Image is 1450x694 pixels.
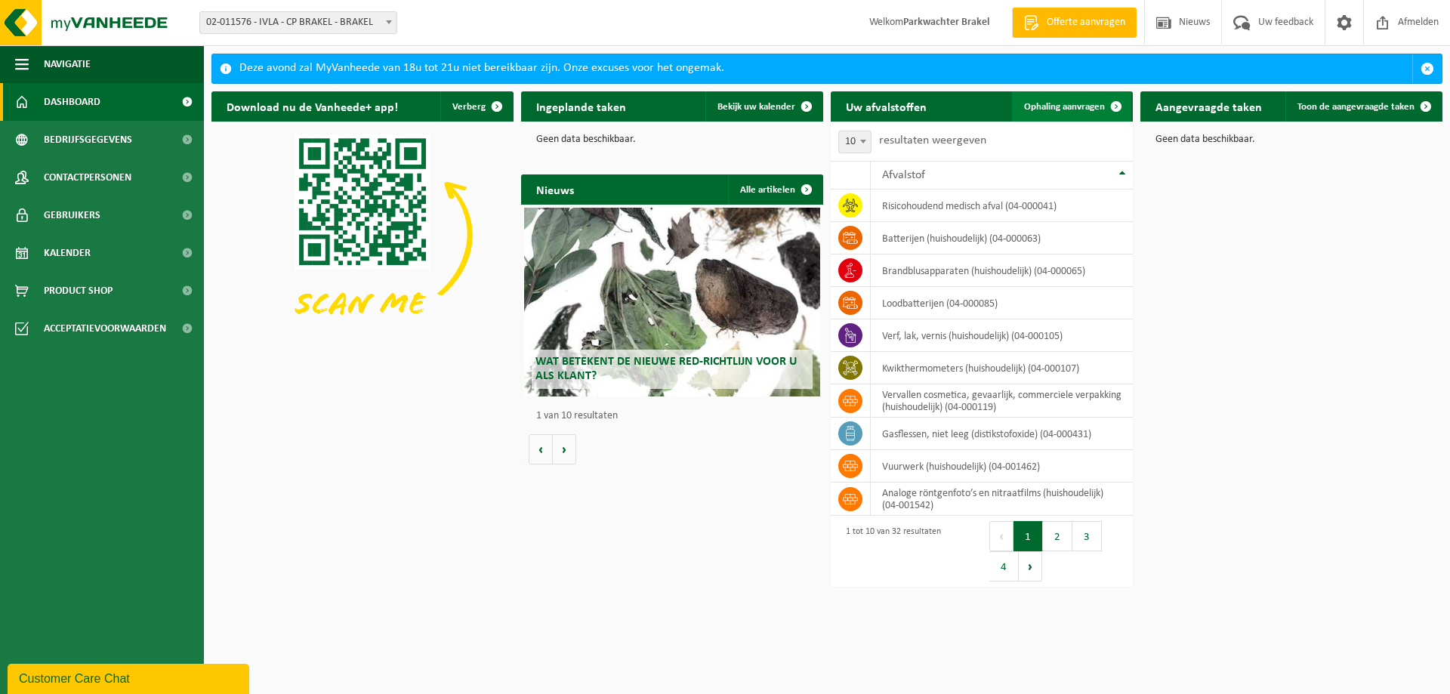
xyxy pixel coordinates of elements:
[440,91,512,122] button: Verberg
[1297,102,1415,112] span: Toon de aangevraagde taken
[535,356,797,382] span: Wat betekent de nieuwe RED-richtlijn voor u als klant?
[1140,91,1277,121] h2: Aangevraagde taken
[871,190,1133,222] td: risicohoudend medisch afval (04-000041)
[1072,521,1102,551] button: 3
[1012,91,1131,122] a: Ophaling aanvragen
[871,287,1133,319] td: loodbatterijen (04-000085)
[199,11,397,34] span: 02-011576 - IVLA - CP BRAKEL - BRAKEL
[1043,521,1072,551] button: 2
[838,520,941,583] div: 1 tot 10 van 32 resultaten
[44,159,131,196] span: Contactpersonen
[1043,15,1129,30] span: Offerte aanvragen
[44,310,166,347] span: Acceptatievoorwaarden
[524,208,820,396] a: Wat betekent de nieuwe RED-richtlijn voor u als klant?
[536,411,816,421] p: 1 van 10 resultaten
[989,521,1013,551] button: Previous
[989,551,1019,581] button: 4
[831,91,942,121] h2: Uw afvalstoffen
[529,434,553,464] button: Vorige
[44,272,113,310] span: Product Shop
[44,196,100,234] span: Gebruikers
[1013,521,1043,551] button: 1
[728,174,822,205] a: Alle artikelen
[1019,551,1042,581] button: Next
[1012,8,1137,38] a: Offerte aanvragen
[239,54,1412,83] div: Deze avond zal MyVanheede van 18u tot 21u niet bereikbaar zijn. Onze excuses voor het ongemak.
[8,661,252,694] iframe: chat widget
[44,83,100,121] span: Dashboard
[882,169,925,181] span: Afvalstof
[871,483,1133,516] td: analoge röntgenfoto’s en nitraatfilms (huishoudelijk) (04-001542)
[1024,102,1105,112] span: Ophaling aanvragen
[839,131,871,153] span: 10
[871,319,1133,352] td: verf, lak, vernis (huishoudelijk) (04-000105)
[871,222,1133,254] td: batterijen (huishoudelijk) (04-000063)
[871,384,1133,418] td: vervallen cosmetica, gevaarlijk, commerciele verpakking (huishoudelijk) (04-000119)
[838,131,872,153] span: 10
[521,174,589,204] h2: Nieuws
[705,91,822,122] a: Bekijk uw kalender
[871,352,1133,384] td: kwikthermometers (huishoudelijk) (04-000107)
[903,17,989,28] strong: Parkwachter Brakel
[452,102,486,112] span: Verberg
[1155,134,1427,145] p: Geen data beschikbaar.
[536,134,808,145] p: Geen data beschikbaar.
[44,121,132,159] span: Bedrijfsgegevens
[879,134,986,147] label: resultaten weergeven
[1285,91,1441,122] a: Toon de aangevraagde taken
[521,91,641,121] h2: Ingeplande taken
[871,450,1133,483] td: vuurwerk (huishoudelijk) (04-001462)
[871,418,1133,450] td: gasflessen, niet leeg (distikstofoxide) (04-000431)
[553,434,576,464] button: Volgende
[44,45,91,83] span: Navigatie
[871,254,1133,287] td: brandblusapparaten (huishoudelijk) (04-000065)
[211,91,413,121] h2: Download nu de Vanheede+ app!
[200,12,396,33] span: 02-011576 - IVLA - CP BRAKEL - BRAKEL
[211,122,514,348] img: Download de VHEPlus App
[717,102,795,112] span: Bekijk uw kalender
[44,234,91,272] span: Kalender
